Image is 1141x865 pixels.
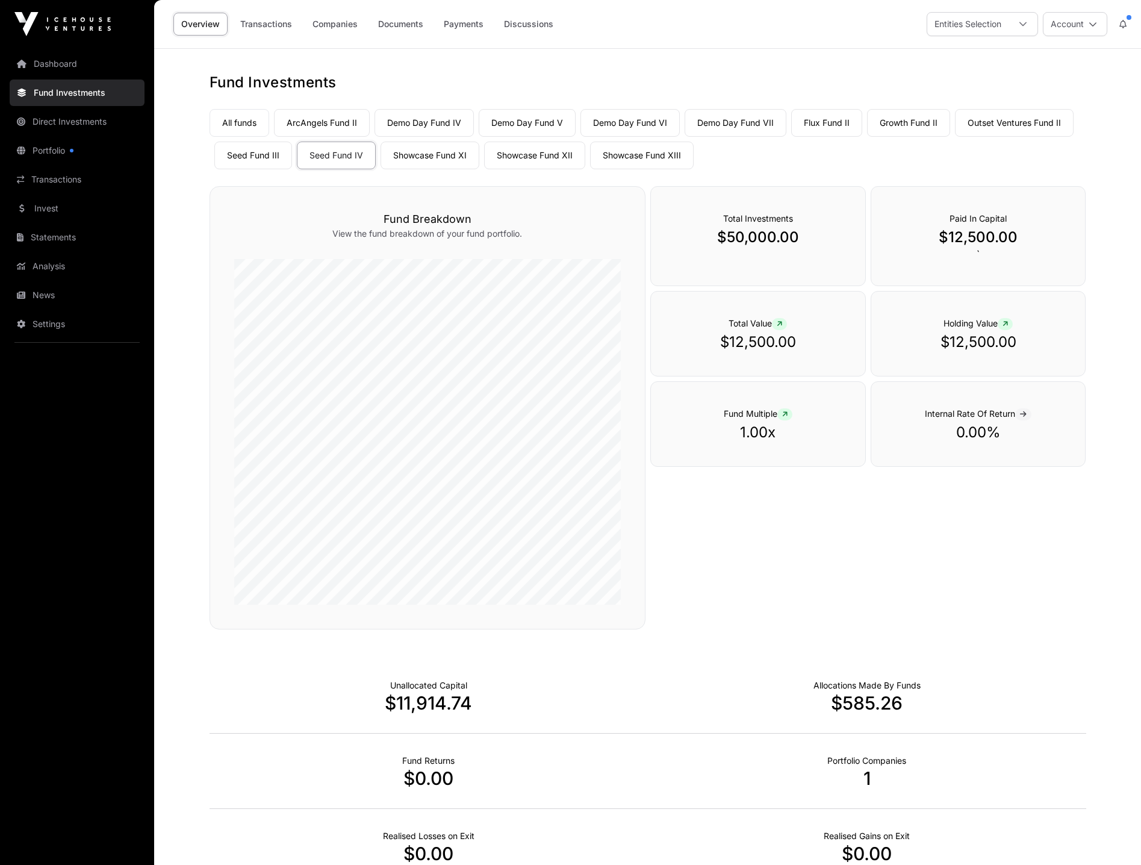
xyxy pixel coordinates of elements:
[590,142,694,169] a: Showcase Fund XIII
[648,767,1086,789] p: 1
[479,109,576,137] a: Demo Day Fund V
[484,142,585,169] a: Showcase Fund XII
[10,137,145,164] a: Portfolio
[824,830,910,842] p: Net Realised on Positive Exits
[724,408,792,419] span: Fund Multiple
[955,109,1074,137] a: Outset Ventures Fund II
[214,142,292,169] a: Seed Fund III
[925,408,1031,419] span: Internal Rate Of Return
[210,767,648,789] p: $0.00
[927,13,1009,36] div: Entities Selection
[232,13,300,36] a: Transactions
[234,211,621,228] h3: Fund Breakdown
[580,109,680,137] a: Demo Day Fund VI
[10,51,145,77] a: Dashboard
[297,142,376,169] a: Seed Fund IV
[234,228,621,240] p: View the fund breakdown of your fund portfolio.
[436,13,491,36] a: Payments
[173,13,228,36] a: Overview
[210,692,648,714] p: $11,914.74
[895,333,1062,352] p: $12,500.00
[383,830,474,842] p: Net Realised on Negative Exits
[10,311,145,337] a: Settings
[648,843,1086,864] p: $0.00
[10,195,145,222] a: Invest
[402,755,455,767] p: Realised Returns from Funds
[1043,12,1107,36] button: Account
[685,109,786,137] a: Demo Day Fund VII
[729,318,787,328] span: Total Value
[791,109,862,137] a: Flux Fund II
[827,755,906,767] p: Number of Companies Deployed Into
[723,213,793,223] span: Total Investments
[10,282,145,308] a: News
[675,333,841,352] p: $12,500.00
[675,423,841,442] p: 1.00x
[813,679,921,692] p: Capital Deployed Into Companies
[10,108,145,135] a: Direct Investments
[950,213,1007,223] span: Paid In Capital
[210,73,1086,92] h1: Fund Investments
[390,679,467,692] p: Cash not yet allocated
[496,13,561,36] a: Discussions
[648,692,1086,714] p: $585.26
[381,142,479,169] a: Showcase Fund XI
[895,423,1062,442] p: 0.00%
[305,13,365,36] a: Companies
[1081,807,1141,865] iframe: Chat Widget
[895,228,1062,247] p: $12,500.00
[14,12,111,36] img: Icehouse Ventures Logo
[370,13,431,36] a: Documents
[10,80,145,106] a: Fund Investments
[944,318,1013,328] span: Holding Value
[274,109,370,137] a: ArcAngels Fund II
[867,109,950,137] a: Growth Fund II
[210,843,648,864] p: $0.00
[375,109,474,137] a: Demo Day Fund IV
[210,109,269,137] a: All funds
[10,224,145,251] a: Statements
[675,228,841,247] p: $50,000.00
[10,166,145,193] a: Transactions
[871,186,1086,286] div: `
[10,253,145,279] a: Analysis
